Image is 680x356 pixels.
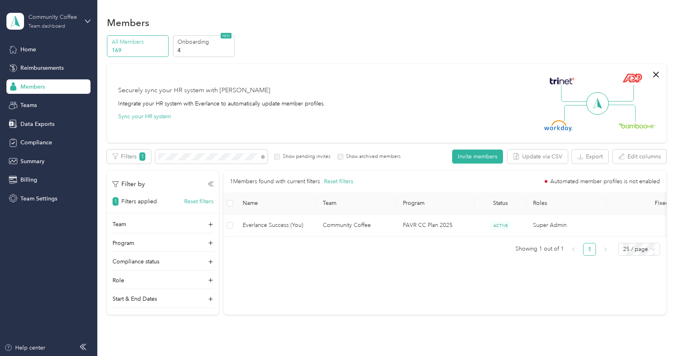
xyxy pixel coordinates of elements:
[622,73,642,83] img: ADP
[20,45,36,54] span: Home
[113,197,119,206] span: 1
[564,105,592,121] img: Line Left Down
[177,46,232,55] p: 4
[20,194,57,203] span: Team Settings
[618,123,655,128] img: BambooHR
[548,75,576,87] img: Trinet
[603,247,608,252] span: right
[107,150,151,164] button: Filters1
[20,176,37,184] span: Billing
[599,243,612,256] button: right
[475,192,527,214] th: Status
[452,150,503,164] button: Invite members
[583,243,596,255] a: 1
[316,214,396,237] td: Community Coffee
[243,200,310,206] span: Name
[113,257,159,266] p: Compliance status
[28,13,78,21] div: Community Coffee
[396,192,475,214] th: Program
[28,24,65,29] div: Team dashboard
[118,99,325,108] div: Integrate your HR system with Everlance to automatically update member profiles.
[561,85,589,102] img: Line Left Up
[618,243,660,256] div: Page Size
[113,276,124,285] p: Role
[623,243,655,255] span: 25 / page
[491,221,511,230] span: ACTIVE
[113,179,145,189] p: Filter by
[177,38,232,46] p: Onboarding
[118,86,270,95] div: Securely sync your HR system with [PERSON_NAME]
[324,177,353,186] button: Reset filters
[567,243,580,256] li: Previous Page
[544,120,572,131] img: Workday
[527,214,607,237] td: Super Admin
[606,85,634,102] img: Line Right Up
[550,179,660,184] span: Automated member profiles is not enabled
[139,152,145,161] span: 1
[230,177,320,186] p: 1 Members found with current filters
[107,18,149,27] h1: Members
[113,295,157,303] p: Start & End Dates
[20,83,45,91] span: Members
[583,243,596,256] li: 1
[635,311,680,356] iframe: Everlance-gr Chat Button Frame
[113,239,134,247] p: Program
[112,38,166,46] p: All Members
[571,247,576,252] span: left
[121,197,157,206] p: Filters applied
[236,214,316,237] td: Everlance Success (You)
[527,192,607,214] th: Roles
[567,243,580,256] button: left
[396,214,475,237] td: FAVR CC Plan 2025
[113,220,126,229] p: Team
[343,153,400,160] label: Show archived members
[599,243,612,256] li: Next Page
[20,138,52,147] span: Compliance
[316,192,396,214] th: Team
[20,101,37,109] span: Teams
[243,221,310,230] span: Everlance Success (You)
[572,150,608,164] button: Export
[4,344,45,352] button: Help center
[20,120,54,128] span: Data Exports
[118,112,171,121] button: Sync your HR system
[20,157,44,166] span: Summary
[280,153,330,160] label: Show pending invites
[112,46,166,55] p: 169
[236,192,316,214] th: Name
[515,243,564,255] span: Showing 1 out of 1
[221,33,231,38] span: NEW
[184,197,213,206] button: Reset filters
[613,150,666,164] button: Edit columns
[507,150,568,164] button: Update via CSV
[608,105,636,122] img: Line Right Down
[20,64,64,72] span: Reimbursements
